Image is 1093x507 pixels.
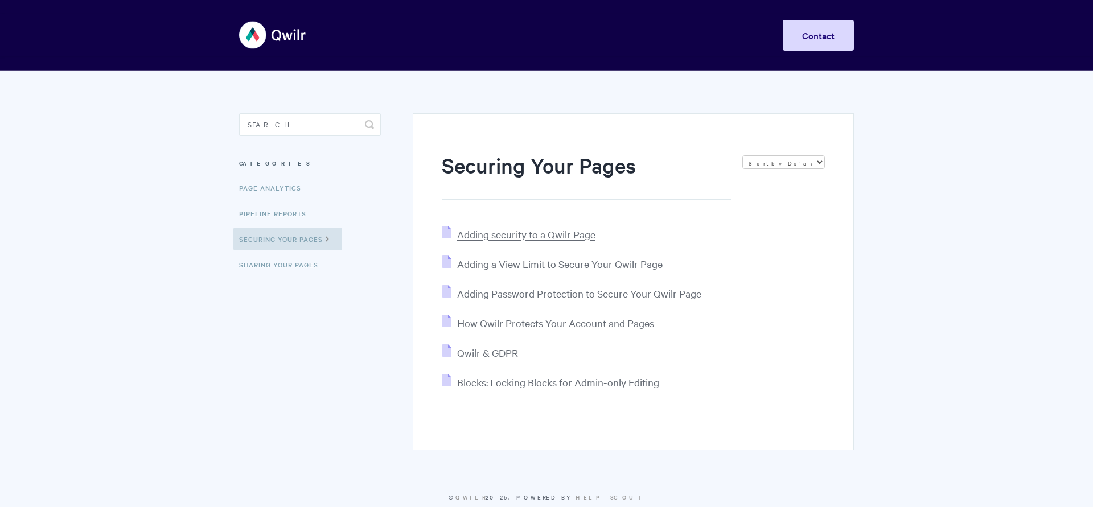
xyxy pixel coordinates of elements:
a: Adding a View Limit to Secure Your Qwilr Page [442,257,663,270]
span: How Qwilr Protects Your Account and Pages [457,316,654,329]
a: How Qwilr Protects Your Account and Pages [442,316,654,329]
a: Contact [783,20,854,51]
a: Qwilr [455,493,486,501]
a: Adding security to a Qwilr Page [442,228,595,241]
span: Blocks: Locking Blocks for Admin-only Editing [457,376,659,389]
span: Adding Password Protection to Secure Your Qwilr Page [457,287,701,300]
span: Adding security to a Qwilr Page [457,228,595,241]
span: Powered by [516,493,644,501]
span: Qwilr & GDPR [457,346,518,359]
a: Page Analytics [239,176,310,199]
p: © 2025. [239,492,854,502]
a: Sharing Your Pages [239,253,327,276]
a: Securing Your Pages [233,228,342,250]
a: Adding Password Protection to Secure Your Qwilr Page [442,287,701,300]
a: Qwilr & GDPR [442,346,518,359]
input: Search [239,113,381,136]
h1: Securing Your Pages [442,151,731,200]
h3: Categories [239,153,381,174]
img: Qwilr Help Center [239,14,307,56]
a: Blocks: Locking Blocks for Admin-only Editing [442,376,659,389]
select: Page reloads on selection [742,155,825,169]
a: Help Scout [576,493,644,501]
a: Pipeline reports [239,202,315,225]
span: Adding a View Limit to Secure Your Qwilr Page [457,257,663,270]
